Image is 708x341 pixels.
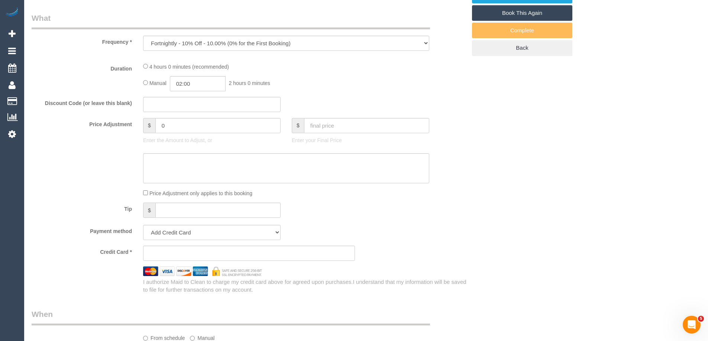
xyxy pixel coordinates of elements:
[229,80,270,86] span: 2 hours 0 minutes
[26,118,138,128] label: Price Adjustment
[26,203,138,213] label: Tip
[292,137,429,144] p: Enter your Final Price
[143,137,281,144] p: Enter the Amount to Adjust, or
[32,13,430,29] legend: What
[149,80,167,86] span: Manual
[138,278,472,294] div: I authorize Maid to Clean to charge my credit card above for agreed upon purchases.
[698,316,704,322] span: 5
[143,336,148,341] input: From schedule
[683,316,701,334] iframe: Intercom live chat
[138,266,268,276] img: credit cards
[472,5,572,21] a: Book This Again
[149,190,252,196] span: Price Adjustment only applies to this booking
[4,7,19,18] img: Automaid Logo
[26,246,138,256] label: Credit Card *
[143,118,155,133] span: $
[304,118,429,133] input: final price
[143,203,155,218] span: $
[26,225,138,235] label: Payment method
[472,40,572,56] a: Back
[32,309,430,325] legend: When
[26,62,138,72] label: Duration
[26,97,138,107] label: Discount Code (or leave this blank)
[149,64,229,70] span: 4 hours 0 minutes (recommended)
[149,250,349,257] iframe: Secure card payment input frame
[26,36,138,46] label: Frequency *
[190,336,195,341] input: Manual
[292,118,304,133] span: $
